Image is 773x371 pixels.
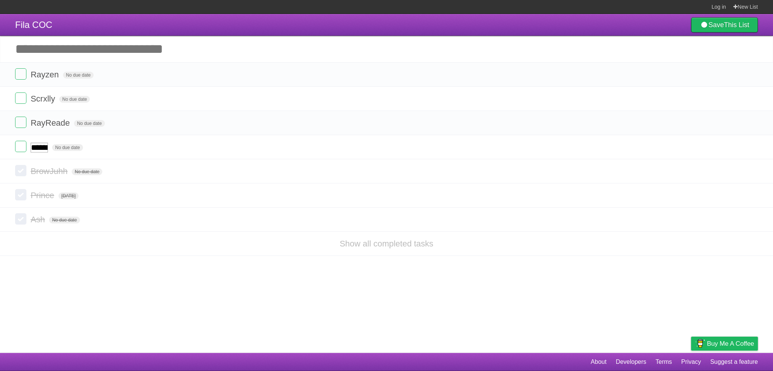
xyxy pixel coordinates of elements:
[681,355,701,369] a: Privacy
[15,92,26,104] label: Done
[15,141,26,152] label: Done
[31,118,72,128] span: RayReade
[656,355,672,369] a: Terms
[15,189,26,200] label: Done
[31,191,56,200] span: Prince
[31,94,57,103] span: Scrxlly
[63,72,94,79] span: No due date
[15,117,26,128] label: Done
[31,215,47,224] span: Ash
[31,166,69,176] span: BrowJuhh
[591,355,607,369] a: About
[31,70,61,79] span: Rayzen
[616,355,646,369] a: Developers
[340,239,433,248] a: Show all completed tasks
[695,337,705,350] img: Buy me a coffee
[15,213,26,225] label: Done
[15,20,52,30] span: Fila COC
[52,144,83,151] span: No due date
[710,355,758,369] a: Suggest a feature
[59,192,79,199] span: [DATE]
[59,96,90,103] span: No due date
[724,21,749,29] b: This List
[691,337,758,351] a: Buy me a coffee
[49,217,80,223] span: No due date
[691,17,758,32] a: SaveThis List
[74,120,105,127] span: No due date
[15,165,26,176] label: Done
[707,337,754,350] span: Buy me a coffee
[72,168,102,175] span: No due date
[15,68,26,80] label: Done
